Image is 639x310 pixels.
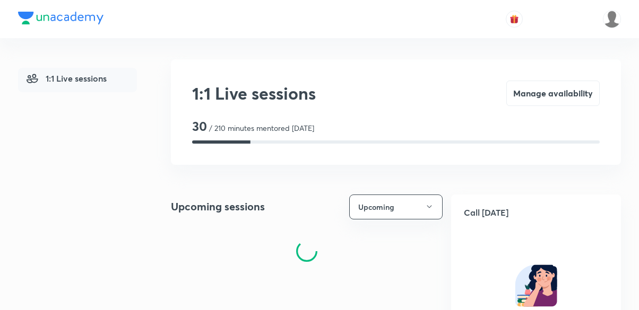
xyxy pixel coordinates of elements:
img: Shefali Garg [603,10,621,28]
img: no inactive learner [515,264,557,307]
a: 1:1 Live sessions [18,68,137,92]
h5: Call [DATE] [451,194,621,231]
img: avatar [510,14,519,24]
button: avatar [506,11,523,28]
a: Company Logo [18,12,103,27]
p: / 210 minutes mentored [DATE] [209,122,314,134]
h4: Upcoming sessions [171,199,265,215]
span: 1:1 Live sessions [27,72,107,85]
img: Company Logo [18,12,103,24]
button: Manage availability [506,81,600,106]
h2: 1:1 Live sessions [192,81,316,106]
h3: 30 [192,119,207,134]
button: Upcoming [349,194,443,219]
